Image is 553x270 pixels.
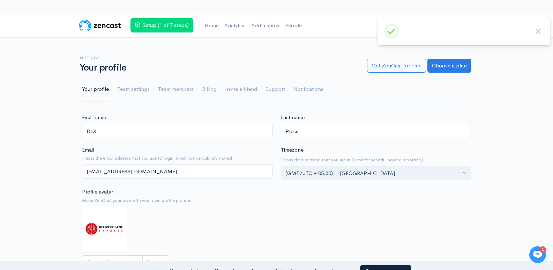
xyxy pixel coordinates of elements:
[266,77,285,102] a: Support
[10,34,129,45] h1: Hi 👋
[20,131,125,145] input: Search articles
[10,46,129,80] h2: Just let us know if you need anything and we'll be happy to help! 🙂
[427,59,471,73] a: Choose a plan
[281,156,471,163] small: This is the timezone that you are in (used for scheduling and reporting)
[82,114,106,122] label: First name
[82,155,272,162] small: This is the email address that you use to login, it will not be publicly shared
[367,59,426,73] a: Get ZenCast for Free
[281,114,305,122] label: Last name
[293,77,323,102] a: Notifications
[78,19,122,32] img: ZenCast Logo
[80,56,359,60] h6: Settings
[248,18,282,33] a: Add a show
[82,206,127,251] img: ...
[202,77,217,102] a: Billing
[80,63,359,73] h1: Your profile
[534,27,543,36] button: Close this dialog
[281,146,304,154] label: Timezone
[82,197,272,204] small: Make ZenCast your own with your own profile picture.
[82,188,113,196] label: Profile avatar
[82,146,94,154] label: Email
[158,77,194,102] a: Team members
[281,166,471,181] button: (GMT/UTC + 05:30) Kolkata
[82,77,109,102] a: Your profile
[281,124,471,138] input: Last name
[222,18,248,33] a: Analytics
[285,169,461,177] div: (GMT/UTC + 05:30) [GEOGRAPHIC_DATA]
[82,124,272,138] input: First name
[45,97,84,102] span: New conversation
[202,18,222,33] a: Home
[11,93,129,107] button: New conversation
[9,120,130,128] p: Find an answer quickly
[529,246,546,263] iframe: gist-messenger-bubble-iframe
[282,18,305,33] a: People
[82,165,272,179] input: name@example.com
[225,77,257,102] a: Invite a friend
[130,18,193,32] a: Setup (1 of 7 steps)
[117,77,150,102] a: Team settings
